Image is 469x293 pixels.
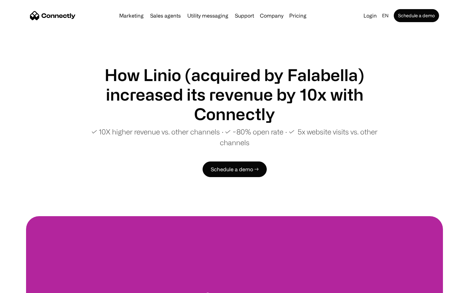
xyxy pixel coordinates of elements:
[13,282,39,291] ul: Language list
[394,9,439,22] a: Schedule a demo
[361,11,379,20] a: Login
[232,13,257,18] a: Support
[78,65,391,124] h1: How Linio (acquired by Falabella) increased its revenue by 10x with Connectly
[7,281,39,291] aside: Language selected: English
[185,13,231,18] a: Utility messaging
[287,13,309,18] a: Pricing
[382,11,389,20] div: en
[203,161,267,177] a: Schedule a demo →
[148,13,183,18] a: Sales agents
[117,13,146,18] a: Marketing
[78,126,391,148] p: ✓ 10X higher revenue vs. other channels ∙ ✓ ~80% open rate ∙ ✓ 5x website visits vs. other channels
[260,11,283,20] div: Company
